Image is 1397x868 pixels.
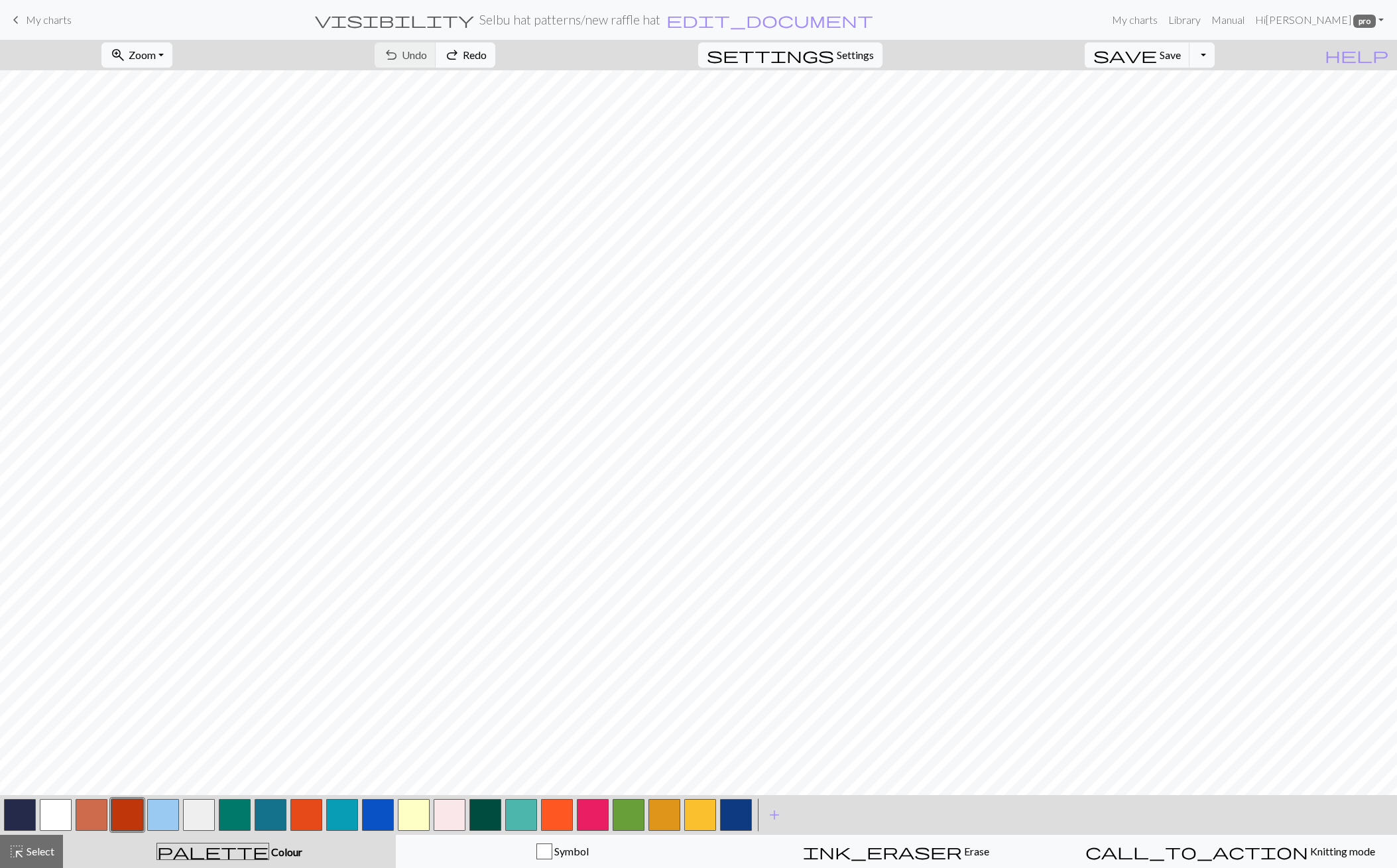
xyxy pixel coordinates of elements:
span: Symbol [552,845,589,857]
button: Zoom [101,42,172,68]
span: Redo [463,48,487,61]
span: Knitting mode [1308,845,1375,857]
button: Colour [63,835,396,868]
span: call_to_action [1085,842,1308,861]
span: Save [1160,48,1181,61]
span: zoom_in [110,46,126,64]
button: SettingsSettings [698,42,882,68]
h2: Selbu hat patterns / new raffle hat [479,12,660,27]
span: ink_eraser [803,842,962,861]
span: help [1325,46,1388,64]
span: Settings [837,47,874,63]
span: edit_document [666,11,873,29]
a: My charts [8,9,72,31]
a: Hi[PERSON_NAME] pro [1250,7,1389,33]
span: save [1093,46,1157,64]
span: Colour [269,845,302,858]
span: keyboard_arrow_left [8,11,24,29]
a: Library [1163,7,1206,33]
button: Knitting mode [1063,835,1397,868]
button: Symbol [396,835,729,868]
button: Save [1085,42,1190,68]
span: Erase [962,845,989,857]
button: Redo [436,42,495,68]
i: Settings [707,47,834,63]
span: highlight_alt [9,842,25,861]
span: settings [707,46,834,64]
a: My charts [1107,7,1163,33]
a: Manual [1206,7,1250,33]
span: visibility [315,11,474,29]
span: Zoom [129,48,156,61]
button: Erase [729,835,1063,868]
span: My charts [26,13,72,26]
span: redo [444,46,460,64]
span: palette [157,842,269,861]
span: Select [25,845,54,857]
span: add [766,806,782,824]
span: pro [1353,15,1376,28]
